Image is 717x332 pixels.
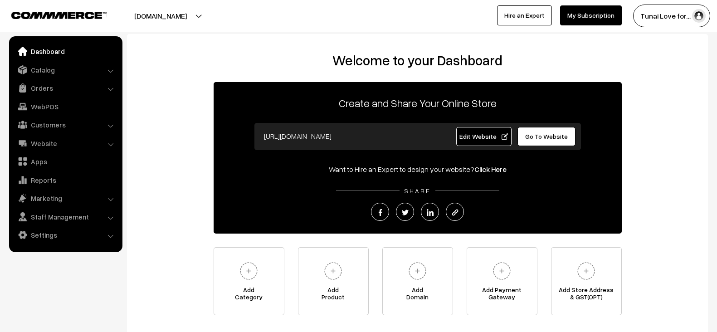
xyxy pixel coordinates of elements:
a: Orders [11,80,119,96]
a: Add Store Address& GST(OPT) [551,247,622,315]
a: Customers [11,117,119,133]
a: Apps [11,153,119,170]
img: COMMMERCE [11,12,107,19]
a: WebPOS [11,98,119,115]
span: Add Product [298,286,368,304]
a: Edit Website [456,127,512,146]
span: SHARE [400,187,435,195]
a: AddProduct [298,247,369,315]
a: Catalog [11,62,119,78]
a: Staff Management [11,209,119,225]
a: Website [11,135,119,151]
span: Add Store Address & GST(OPT) [551,286,621,304]
div: Want to Hire an Expert to design your website? [214,164,622,175]
span: Add Category [214,286,284,304]
img: plus.svg [489,259,514,283]
a: Dashboard [11,43,119,59]
a: Add PaymentGateway [467,247,537,315]
h2: Welcome to your Dashboard [136,52,699,68]
img: plus.svg [574,259,599,283]
p: Create and Share Your Online Store [214,95,622,111]
img: plus.svg [405,259,430,283]
a: AddCategory [214,247,284,315]
a: Settings [11,227,119,243]
a: Go To Website [517,127,576,146]
a: Marketing [11,190,119,206]
span: Add Payment Gateway [467,286,537,304]
a: AddDomain [382,247,453,315]
button: Tunai Love for… [633,5,710,27]
img: plus.svg [321,259,346,283]
a: Reports [11,172,119,188]
span: Edit Website [459,132,508,140]
a: My Subscription [560,5,622,25]
span: Add Domain [383,286,453,304]
span: Go To Website [525,132,568,140]
a: Hire an Expert [497,5,552,25]
img: user [692,9,706,23]
a: COMMMERCE [11,9,91,20]
button: [DOMAIN_NAME] [102,5,219,27]
img: plus.svg [236,259,261,283]
a: Click Here [474,165,507,174]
